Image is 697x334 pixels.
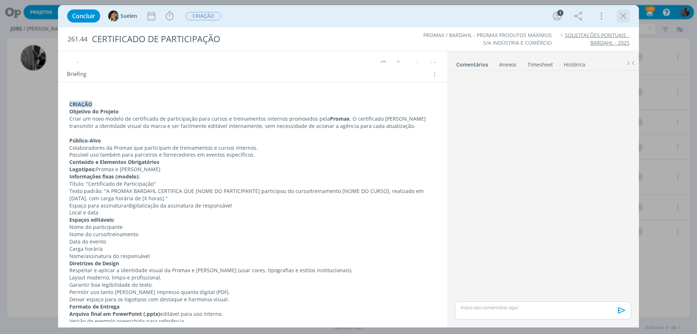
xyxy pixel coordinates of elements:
span: Abertas 2/2 [415,61,436,66]
a: Histórico [563,58,586,68]
div: dialog [58,5,639,327]
span: 261.44 [68,35,87,43]
button: SSuelen [108,11,137,21]
strong: Formato de Entrega [69,303,119,310]
p: Espaço para assinatura/digitalização da assinatura de responsável [69,202,436,209]
strong: Espaços editáveis: [69,216,115,223]
p: Promax e [PERSON_NAME] [69,166,436,173]
p: Deixar espaço para os logotipos com destaque e harmonia visual. [69,296,436,303]
strong: Logotipos: [69,166,96,173]
div: 1 [557,10,563,16]
p: Respeitar e aplicar a identidade visual da Promax e [PERSON_NAME] (usar cores, tipografias e esti... [69,267,436,274]
p: Nome do participante [69,224,436,231]
p: Versão de exemplo preenchida para referência. [69,318,436,325]
p: Nome do curso/treinamento [69,231,436,238]
p: Texto padrão: "A PROMAX BARDAHL CERTIFICA QUE [NOME DO PARTICIPANTE] participou do curso/treiname... [69,188,436,202]
a: Timesheet [527,58,553,68]
p: Título: "Certificado de Participação" [69,180,436,188]
a: Comentários [456,58,489,68]
a: PROMAX / BARDAHL - PROMAX PRODUTOS MÁXIMOS S/A INDÚSTRIA E COMÉRCIO [423,32,552,46]
strong: Informações fixas (modelo): [69,173,140,180]
p: Local e data [69,209,436,216]
img: arrow-down-up.svg [397,60,402,67]
span: CRIAÇÃO [186,12,221,20]
strong: Objetivo do Projeto [69,108,119,115]
strong: Promax [330,115,350,122]
strong: CRIAÇÃO [69,101,92,108]
a: SOLICITAÇÕES PONTUAIS - BARDAHL - 2025 [565,32,629,46]
p: Colaboradores da Promax que participam de treinamentos e cursos internos. [69,144,436,152]
img: S [108,11,119,21]
span: Tarefas [65,59,83,68]
button: Concluir [67,9,100,23]
span: Concluir [72,13,95,19]
p: Data do evento [69,238,436,245]
p: editável para uso interno. [69,310,436,318]
p: Layout moderno, limpo e profissional. [69,274,436,281]
p: Permitir uso tanto [PERSON_NAME] impresso quanto digital (PDF). [69,289,436,296]
div: Anexos [499,61,517,68]
p: Garantir boa legibilidade do texto. [69,281,436,289]
strong: Conteúdo e Elementos Obrigatórios [69,158,159,165]
strong: Público-Alvo [69,137,101,144]
p: Carga horária [69,245,436,253]
p: Possível uso também para parceiros e fornecedores em eventos específicos. [69,151,436,158]
span: Suelen [121,13,137,19]
p: Nome/assinatura do responsável [69,253,436,260]
strong: Diretrizes de Design [69,260,119,267]
strong: Arquivo final em PowerPoint (.pptx) [69,310,160,317]
span: Briefing [67,70,86,79]
button: CRIAÇÃO [185,12,221,21]
div: CERTIFICADO DE PARTICIPAÇÃO [89,30,392,48]
button: 1 [551,10,563,22]
p: Criar um novo modelo de certificado de participação para cursos e treinamentos internos promovido... [69,115,436,130]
